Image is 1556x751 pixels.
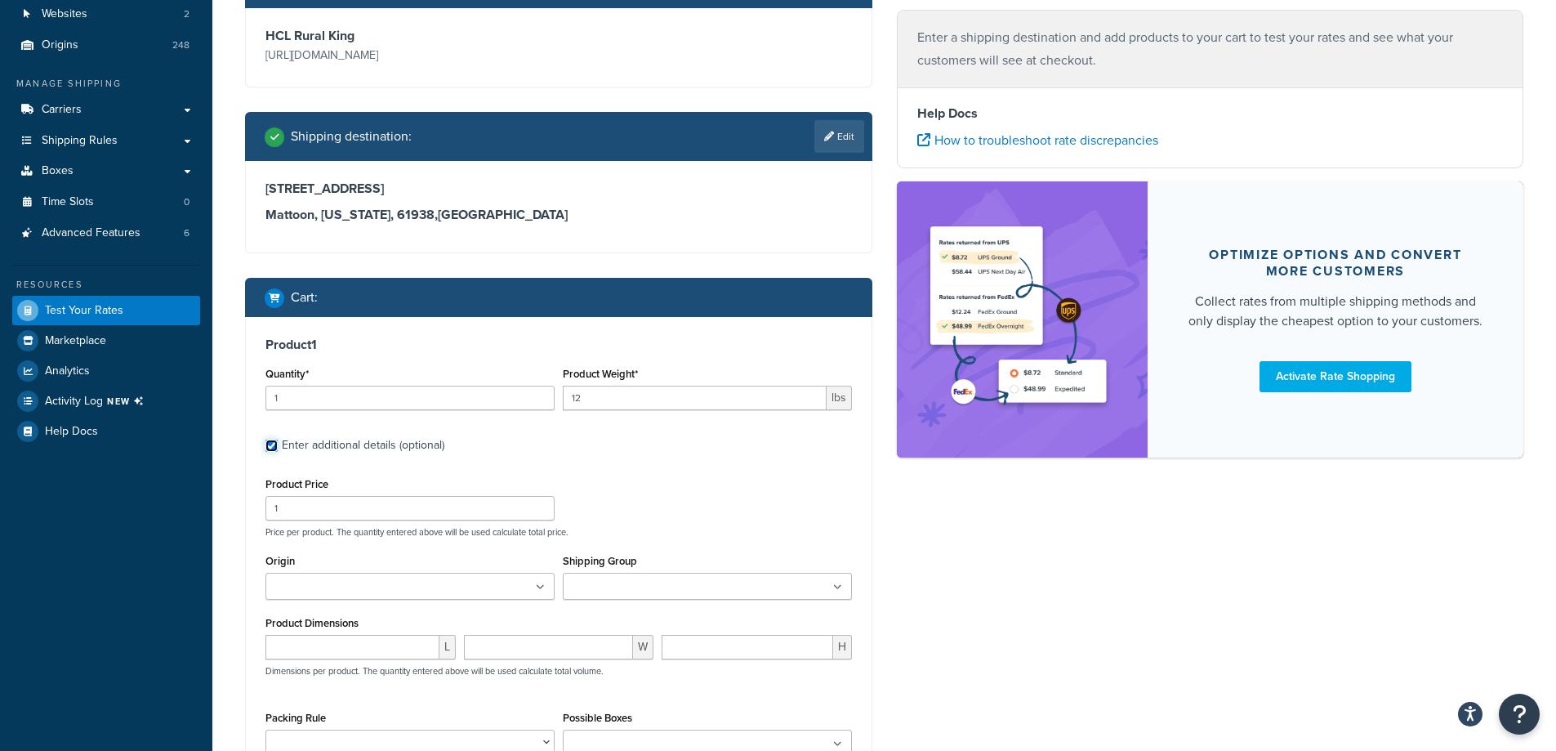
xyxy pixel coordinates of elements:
li: [object Object] [12,387,200,416]
span: Marketplace [45,334,106,348]
label: Packing Rule [265,712,326,724]
h2: Shipping destination : [291,129,412,144]
a: Activate Rate Shopping [1260,361,1411,392]
a: Advanced Features6 [12,218,200,248]
input: 0.0 [265,386,555,410]
label: Product Weight* [563,368,638,380]
a: Time Slots0 [12,187,200,217]
div: Optimize options and convert more customers [1187,247,1485,279]
a: Test Your Rates [12,296,200,325]
input: Enter additional details (optional) [265,440,278,452]
h3: HCL Rural King [265,28,555,44]
a: Origins248 [12,30,200,60]
span: Analytics [45,364,90,378]
h4: Help Docs [917,104,1504,123]
span: Time Slots [42,195,94,209]
span: H [833,635,852,659]
a: Help Docs [12,417,200,446]
span: lbs [827,386,852,410]
div: Collect rates from multiple shipping methods and only display the cheapest option to your customers. [1187,292,1485,331]
span: L [439,635,456,659]
label: Possible Boxes [563,712,632,724]
span: Help Docs [45,425,98,439]
span: Origins [42,38,78,52]
label: Shipping Group [563,555,637,567]
a: Boxes [12,156,200,186]
span: 2 [184,7,189,21]
p: Enter a shipping destination and add products to your cart to test your rates and see what your c... [917,26,1504,72]
h3: [STREET_ADDRESS] [265,181,852,197]
p: [URL][DOMAIN_NAME] [265,44,555,67]
li: Advanced Features [12,218,200,248]
span: Boxes [42,164,74,178]
span: Carriers [42,103,82,117]
div: Resources [12,278,200,292]
span: Websites [42,7,87,21]
label: Origin [265,555,295,567]
a: Shipping Rules [12,126,200,156]
a: Activity LogNEW [12,387,200,416]
label: Product Dimensions [265,617,359,629]
span: Shipping Rules [42,134,118,148]
span: 6 [184,226,189,240]
h3: Product 1 [265,337,852,353]
input: 0.00 [563,386,827,410]
li: Time Slots [12,187,200,217]
div: Enter additional details (optional) [282,434,444,457]
p: Price per product. The quantity entered above will be used calculate total price. [261,526,856,538]
li: Origins [12,30,200,60]
span: W [633,635,653,659]
a: How to troubleshoot rate discrepancies [917,131,1158,150]
label: Product Price [265,478,328,490]
span: NEW [107,395,150,408]
h3: Mattoon, [US_STATE], 61938 , [GEOGRAPHIC_DATA] [265,207,852,223]
span: Advanced Features [42,226,140,240]
div: Manage Shipping [12,77,200,91]
h2: Cart : [291,290,318,305]
span: 248 [172,38,189,52]
span: Test Your Rates [45,304,123,318]
img: feature-image-rateshop-7084cbbcb2e67ef1d54c2e976f0e592697130d5817b016cf7cc7e13314366067.png [921,206,1123,433]
a: Marketplace [12,326,200,355]
span: Activity Log [45,391,150,412]
a: Carriers [12,95,200,125]
label: Quantity* [265,368,309,380]
p: Dimensions per product. The quantity entered above will be used calculate total volume. [261,665,604,677]
a: Edit [814,120,864,153]
a: Analytics [12,356,200,386]
button: Open Resource Center [1499,694,1540,735]
span: 0 [184,195,189,209]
